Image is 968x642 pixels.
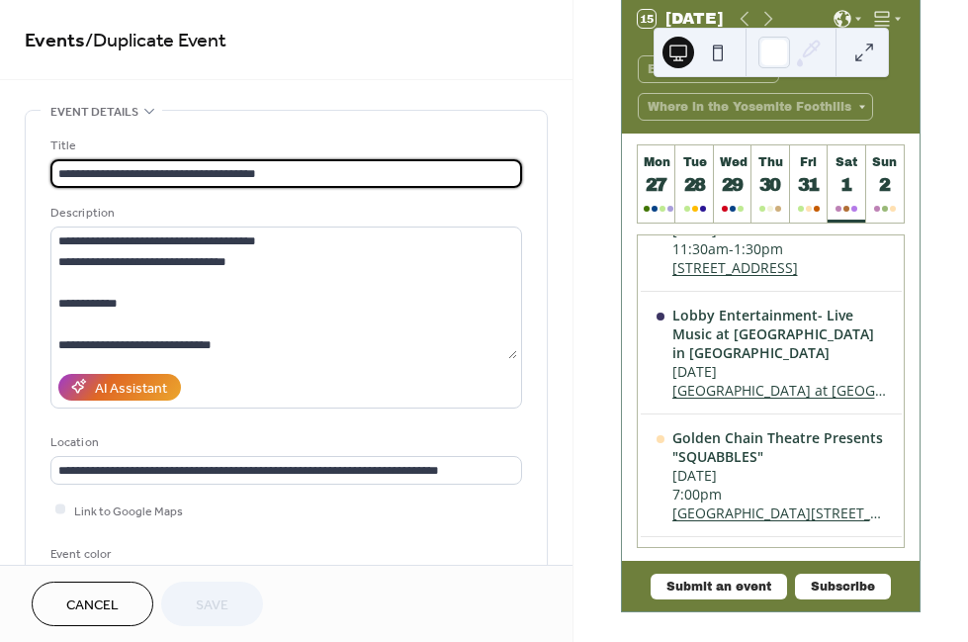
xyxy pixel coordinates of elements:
div: [DATE] [672,466,886,485]
div: Thu [757,155,783,169]
button: Fri31 [790,145,828,223]
span: 1:30pm [734,239,783,258]
div: 31 [798,174,821,197]
button: Sat1 [828,145,865,223]
div: Title [50,136,518,156]
div: AI Assistant [95,378,167,399]
div: 2 [874,174,897,197]
div: Sun [872,155,898,169]
div: Tue [681,155,707,169]
div: 1 [836,174,858,197]
div: Lobby Entertainment- Live Music at [GEOGRAPHIC_DATA] in [GEOGRAPHIC_DATA] [672,306,886,362]
div: 28 [683,174,706,197]
button: Cancel [32,582,153,626]
div: Fri [796,155,822,169]
div: Mon [644,155,669,169]
button: Subscribe [795,574,891,599]
div: Event color [50,544,199,565]
button: Wed29 [714,145,751,223]
span: Event details [50,102,138,123]
button: AI Assistant [58,374,181,401]
a: [STREET_ADDRESS] [672,258,886,277]
button: Submit an event [651,574,787,599]
div: Description [50,203,518,224]
span: 11:30am [672,239,729,258]
span: / Duplicate Event [85,22,226,60]
div: 29 [722,174,745,197]
span: Link to Google Maps [74,501,183,521]
div: Golden Chain Theatre Presents "SQUABBLES" [672,428,886,466]
span: - [729,239,734,258]
span: Cancel [66,596,119,616]
button: Mon27 [638,145,675,223]
a: [GEOGRAPHIC_DATA] at [GEOGRAPHIC_DATA], [STREET_ADDRESS] [672,381,886,400]
div: Location [50,432,518,453]
div: [DATE] [672,362,886,381]
a: Events [25,22,85,60]
button: Thu30 [751,145,789,223]
div: 30 [759,174,782,197]
button: Sun2 [866,145,904,223]
button: 15[DATE] [631,5,730,33]
div: Sat [834,155,859,169]
a: [GEOGRAPHIC_DATA][STREET_ADDRESS] [672,504,886,522]
div: 7:00pm [672,485,886,504]
div: Wed [720,155,746,169]
div: 27 [646,174,668,197]
button: Tue28 [675,145,713,223]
